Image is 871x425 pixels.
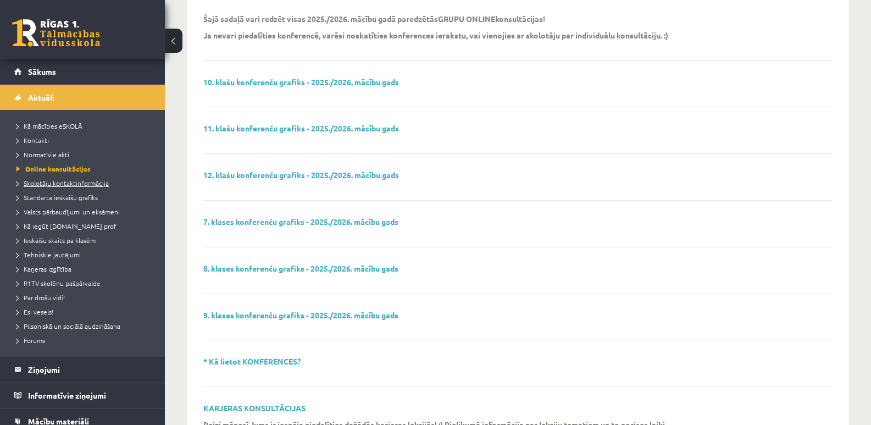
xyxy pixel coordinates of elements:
[16,236,96,245] span: Ieskaišu skaits pa klasēm
[203,217,398,227] a: 7. klases konferenču grafiks - 2025./2026. mācību gads
[203,14,545,24] p: Šajā sadaļā vari redzēt visas 2025./2026. mācību gadā paredzētās konsultācijas!
[16,250,154,260] a: Tehniskie jautājumi
[16,335,154,345] a: Forums
[16,136,49,145] span: Kontakti
[438,14,495,24] strong: GRUPU ONLINE
[28,357,151,382] legend: Ziņojumi
[16,221,154,231] a: Kā iegūt [DOMAIN_NAME] prof
[16,178,154,188] a: Skolotāju kontaktinformācija
[16,135,154,145] a: Kontakti
[16,122,82,130] span: Kā mācīties eSKOLĀ
[14,59,151,84] a: Sākums
[16,121,154,131] a: Kā mācīties eSKOLĀ
[16,207,120,216] span: Valsts pārbaudījumi un eksāmeni
[16,164,154,174] a: Online konsultācijas
[16,264,71,273] span: Karjeras izglītība
[14,383,151,408] a: Informatīvie ziņojumi
[28,67,56,76] span: Sākums
[16,179,109,187] span: Skolotāju kontaktinformācija
[203,30,668,40] p: Ja nevari piedalīties konferencē, varēsi noskatīties konferences ierakstu, vai vienojies ar skolo...
[203,123,399,133] a: 11. klašu konferenču grafiks - 2025./2026. mācību gads
[16,278,154,288] a: R1TV skolēnu pašpārvalde
[203,170,399,180] a: 12. klašu konferenču grafiks - 2025./2026. mācību gads
[16,293,65,302] span: Par drošu vidi!
[16,336,45,345] span: Forums
[14,85,151,110] a: Aktuāli
[16,192,154,202] a: Standarta ieskaišu grafiks
[16,250,81,259] span: Tehniskie jautājumi
[16,307,154,317] a: Esi vesels!
[28,92,54,102] span: Aktuāli
[16,150,69,159] span: Normatīvie akti
[16,150,154,159] a: Normatīvie akti
[203,263,398,273] a: 8. klases konferenču grafiks - 2025./2026. mācību gads
[16,207,154,217] a: Valsts pārbaudījumi un eksāmeni
[16,321,154,331] a: Pilsoniskā un sociālā audzināšana
[16,264,154,274] a: Karjeras izglītība
[16,279,101,288] span: R1TV skolēnu pašpārvalde
[16,222,116,230] span: Kā iegūt [DOMAIN_NAME] prof
[16,292,154,302] a: Par drošu vidi!
[12,19,100,47] a: Rīgas 1. Tālmācības vidusskola
[203,356,301,366] a: * Kā lietot KONFERENCES?
[203,310,398,320] a: 9. klases konferenču grafiks - 2025./2026. mācību gads
[16,322,120,330] span: Pilsoniskā un sociālā audzināšana
[203,403,306,413] a: KARJERAS KONSULTĀCIJAS
[203,77,399,87] a: 10. klašu konferenču grafiks - 2025./2026. mācību gads
[28,383,151,408] legend: Informatīvie ziņojumi
[16,193,98,202] span: Standarta ieskaišu grafiks
[14,357,151,382] a: Ziņojumi
[16,164,91,173] span: Online konsultācijas
[16,235,154,245] a: Ieskaišu skaits pa klasēm
[16,307,53,316] span: Esi vesels!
